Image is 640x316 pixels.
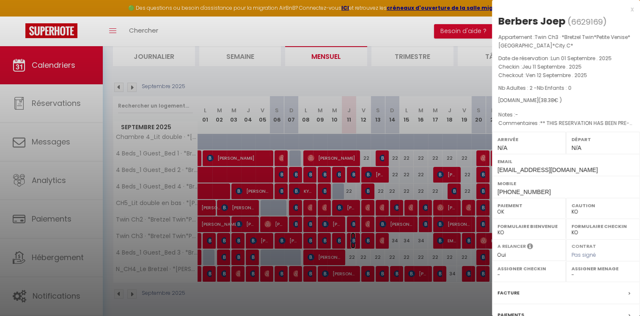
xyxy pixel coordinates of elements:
div: [DOMAIN_NAME] [498,97,634,105]
p: Appartement : [498,33,634,50]
label: Paiement [497,201,560,210]
button: Ouvrir le widget de chat LiveChat [7,3,32,29]
span: N/A [497,144,507,151]
span: 38.38 [541,97,554,104]
p: Commentaires : [498,119,634,128]
p: Checkout : [498,71,634,80]
label: Mobile [497,179,635,188]
span: Ven 12 Septembre . 2025 [526,72,587,79]
div: x [492,4,634,14]
span: 6629169 [571,17,603,27]
label: Départ [571,135,635,144]
i: Sélectionner OUI si vous souhaiter envoyer les séquences de messages post-checkout [527,243,533,252]
span: Jeu 11 Septembre . 2025 [522,63,582,70]
span: Pas signé [571,251,596,258]
span: Nb Enfants : 0 [537,84,571,91]
label: Formulaire Checkin [571,222,635,230]
label: Assigner Checkin [497,264,560,273]
div: Berbers Joep [498,14,566,28]
span: Nb Adultes : 2 - [498,84,571,91]
label: Arrivée [497,135,560,144]
label: Email [497,157,635,166]
p: Notes : [498,111,634,119]
label: Assigner Menage [571,264,635,273]
p: Checkin : [498,63,634,71]
span: ( ) [568,16,607,28]
p: Date de réservation : [498,54,634,63]
label: A relancer [497,243,526,250]
label: Facture [497,288,519,297]
span: Twin Ch3 · *Bretzel Twin*Petite Venise*[GEOGRAPHIC_DATA]*City.C* [498,33,630,49]
span: - [515,111,518,118]
iframe: Chat [604,278,634,310]
span: [EMAIL_ADDRESS][DOMAIN_NAME] [497,166,598,173]
label: Contrat [571,243,596,248]
label: Formulaire Bienvenue [497,222,560,230]
span: ( € ) [538,97,562,104]
span: [PHONE_NUMBER] [497,188,551,195]
span: N/A [571,144,581,151]
span: Lun 01 Septembre . 2025 [551,55,612,62]
label: Caution [571,201,635,210]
